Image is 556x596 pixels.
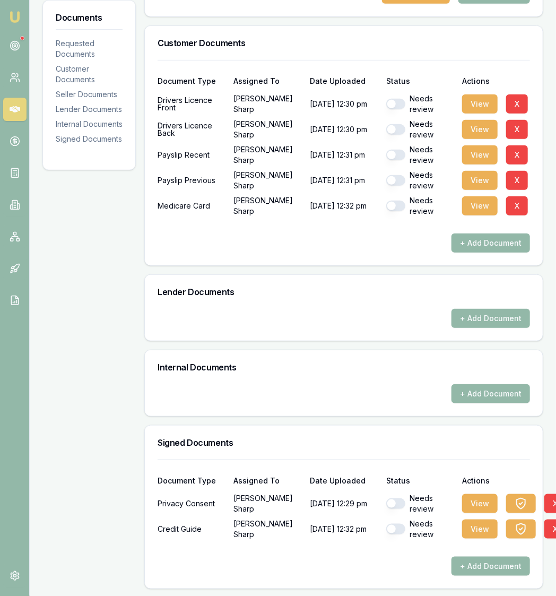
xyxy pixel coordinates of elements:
h3: Internal Documents [158,363,530,372]
div: Drivers Licence Back [158,119,225,140]
button: + Add Document [451,309,530,328]
div: Needs review [386,519,454,540]
div: Needs review [386,144,454,166]
button: X [506,196,528,215]
div: Privacy Consent [158,493,225,514]
div: Needs review [386,93,454,115]
button: + Add Document [451,234,530,253]
p: [DATE] 12:32 pm [310,195,378,217]
button: View [462,494,498,513]
div: Needs review [386,493,454,514]
p: [PERSON_NAME] Sharp [234,119,302,140]
button: View [462,94,498,114]
h3: Signed Documents [158,438,530,447]
p: [DATE] 12:30 pm [310,93,378,115]
div: Credit Guide [158,519,225,540]
button: X [506,171,528,190]
div: Actions [462,77,530,85]
div: Needs review [386,170,454,191]
div: Needs review [386,195,454,217]
div: Status [386,477,454,485]
div: Date Uploaded [310,477,378,485]
button: View [462,171,498,190]
button: View [462,520,498,539]
p: [PERSON_NAME] Sharp [234,493,302,514]
div: Needs review [386,119,454,140]
div: Seller Documents [56,89,123,100]
div: Assigned To [234,477,302,485]
button: View [462,120,498,139]
p: [PERSON_NAME] Sharp [234,170,302,191]
button: X [506,94,528,114]
h3: Documents [56,13,123,22]
div: Signed Documents [56,134,123,144]
div: Lender Documents [56,104,123,115]
button: + Add Document [451,384,530,403]
p: [PERSON_NAME] Sharp [234,144,302,166]
button: X [506,145,528,165]
p: [PERSON_NAME] Sharp [234,195,302,217]
h3: Lender Documents [158,288,530,296]
button: X [506,120,528,139]
div: Date Uploaded [310,77,378,85]
p: [DATE] 12:31 pm [310,170,378,191]
div: Actions [462,477,530,485]
div: Drivers Licence Front [158,93,225,115]
p: [PERSON_NAME] Sharp [234,519,302,540]
p: [DATE] 12:30 pm [310,119,378,140]
div: Document Type [158,477,225,485]
img: emu-icon-u.png [8,11,21,23]
div: Internal Documents [56,119,123,129]
div: Payslip Previous [158,170,225,191]
p: [DATE] 12:31 pm [310,144,378,166]
div: Requested Documents [56,38,123,59]
p: [DATE] 12:29 pm [310,493,378,514]
button: + Add Document [451,557,530,576]
div: Medicare Card [158,195,225,217]
h3: Customer Documents [158,39,530,47]
p: [PERSON_NAME] Sharp [234,93,302,115]
button: View [462,145,498,165]
div: Status [386,77,454,85]
button: View [462,196,498,215]
div: Payslip Recent [158,144,225,166]
div: Document Type [158,77,225,85]
div: Assigned To [234,77,302,85]
div: Customer Documents [56,64,123,85]
p: [DATE] 12:32 pm [310,519,378,540]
